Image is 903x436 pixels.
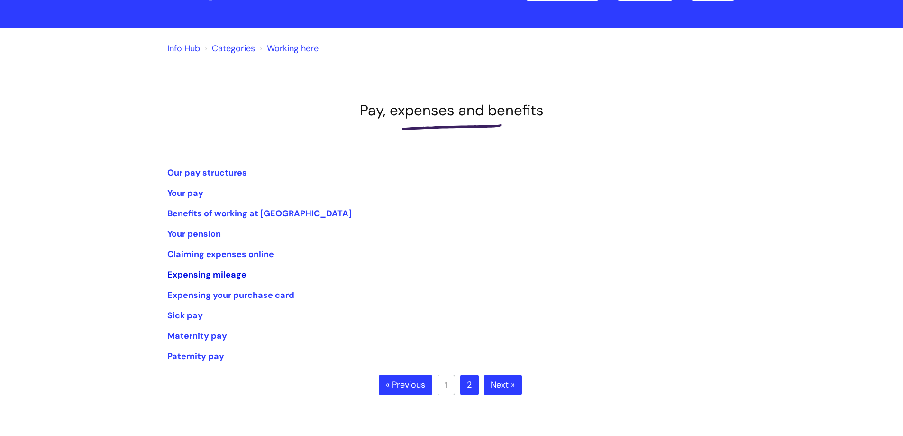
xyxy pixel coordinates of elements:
[379,375,432,396] a: « Previous
[167,351,224,362] a: Paternity pay
[167,228,221,240] a: Your pension
[167,269,246,280] a: Expensing mileage
[484,375,522,396] a: Next »
[167,249,274,260] a: Claiming expenses online
[167,102,736,119] h1: Pay, expenses and benefits
[257,41,319,56] li: Working here
[167,330,227,342] a: Maternity pay
[167,289,294,301] a: Expensing your purchase card
[460,375,479,396] a: 2
[167,167,247,178] a: Our pay structures
[202,41,255,56] li: Solution home
[212,43,255,54] a: Categories
[167,208,352,219] a: Benefits of working at [GEOGRAPHIC_DATA]
[167,43,200,54] a: Info Hub
[267,43,319,54] a: Working here
[167,187,203,199] a: Your pay
[438,375,455,395] a: 1
[167,310,203,321] a: Sick pay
